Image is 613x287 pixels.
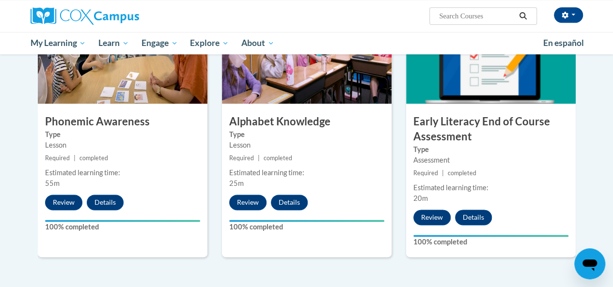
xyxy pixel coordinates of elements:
[92,32,135,54] a: Learn
[413,194,428,202] span: 20m
[543,38,584,48] span: En español
[30,37,86,49] span: My Learning
[229,129,384,140] label: Type
[87,195,124,210] button: Details
[574,248,605,279] iframe: Button to launch messaging window
[31,7,139,25] img: Cox Campus
[413,182,568,193] div: Estimated learning time:
[406,7,576,104] img: Course Image
[537,33,590,53] a: En español
[79,154,108,162] span: completed
[141,37,178,49] span: Engage
[222,7,392,104] img: Course Image
[554,7,583,23] button: Account Settings
[45,222,200,232] label: 100% completed
[413,169,438,177] span: Required
[235,32,281,54] a: About
[271,195,308,210] button: Details
[38,114,207,129] h3: Phonemic Awareness
[229,167,384,178] div: Estimated learning time:
[31,7,205,25] a: Cox Campus
[455,210,492,225] button: Details
[413,210,451,225] button: Review
[413,144,568,155] label: Type
[413,237,568,247] label: 100% completed
[413,235,568,237] div: Your progress
[184,32,235,54] a: Explore
[229,179,244,187] span: 25m
[45,129,200,140] label: Type
[229,195,267,210] button: Review
[135,32,184,54] a: Engage
[438,10,516,22] input: Search Courses
[98,37,129,49] span: Learn
[45,195,82,210] button: Review
[516,10,530,22] button: Search
[45,167,200,178] div: Estimated learning time:
[448,169,476,177] span: completed
[45,140,200,151] div: Lesson
[74,154,76,162] span: |
[258,154,260,162] span: |
[229,140,384,151] div: Lesson
[24,32,93,54] a: My Learning
[442,169,444,177] span: |
[241,37,274,49] span: About
[38,7,207,104] img: Course Image
[45,154,70,162] span: Required
[190,37,229,49] span: Explore
[222,114,392,129] h3: Alphabet Knowledge
[229,154,254,162] span: Required
[23,32,590,54] div: Main menu
[413,155,568,166] div: Assessment
[45,220,200,222] div: Your progress
[229,222,384,232] label: 100% completed
[45,179,60,187] span: 55m
[264,154,292,162] span: completed
[406,114,576,144] h3: Early Literacy End of Course Assessment
[229,220,384,222] div: Your progress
